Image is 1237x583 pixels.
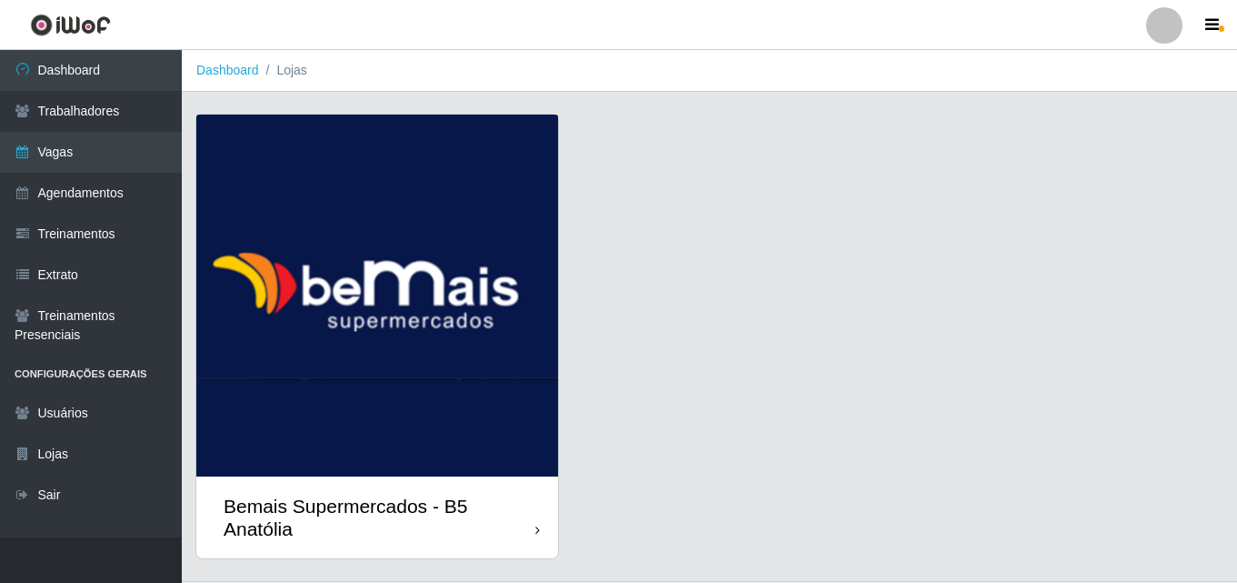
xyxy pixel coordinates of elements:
a: Bemais Supermercados - B5 Anatólia [196,115,558,558]
div: Bemais Supermercados - B5 Anatólia [224,495,535,540]
img: cardImg [196,115,558,477]
nav: breadcrumb [182,50,1237,92]
a: Dashboard [196,63,259,77]
img: CoreUI Logo [30,14,111,36]
li: Lojas [259,61,307,80]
